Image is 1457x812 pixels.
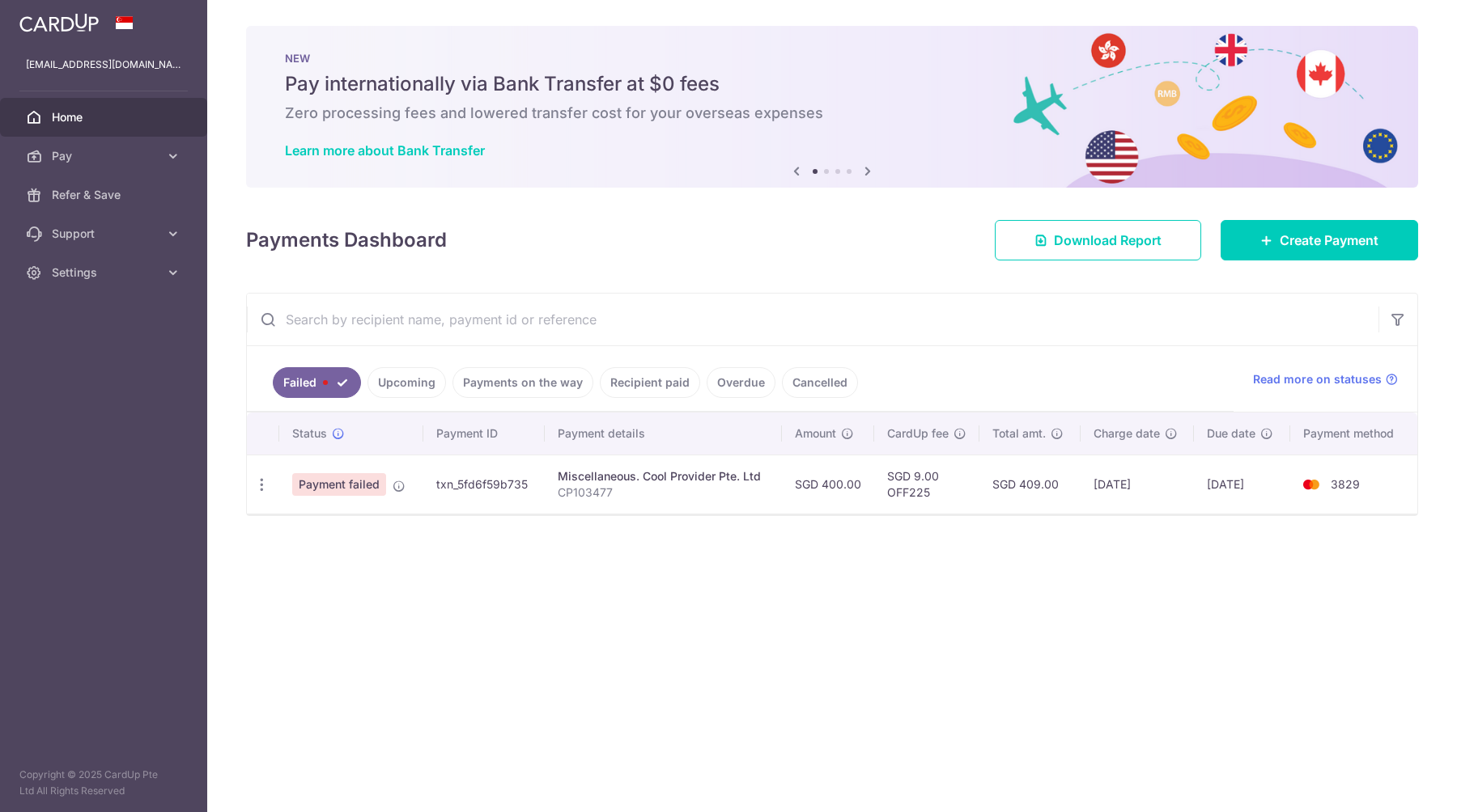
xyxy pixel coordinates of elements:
[19,13,99,32] img: CardUp
[52,148,159,164] span: Pay
[285,52,1379,65] p: NEW
[1253,371,1398,387] a: Read more on statuses
[887,425,949,442] span: CardUp fee
[273,367,361,398] a: Failed
[558,468,769,484] div: Miscellaneous. Cool Provider Pte. Ltd
[52,187,159,203] span: Refer & Save
[1207,425,1255,442] span: Due date
[292,425,327,442] span: Status
[246,26,1418,188] img: Bank transfer banner
[452,367,593,398] a: Payments on the way
[707,367,775,398] a: Overdue
[992,425,1046,442] span: Total amt.
[874,455,979,514] td: SGD 9.00 OFF225
[423,455,545,514] td: txn_5fd6f59b735
[285,71,1379,97] h5: Pay internationally via Bank Transfer at $0 fees
[26,57,181,73] p: [EMAIL_ADDRESS][DOMAIN_NAME]
[423,412,545,455] th: Payment ID
[52,109,159,125] span: Home
[285,142,485,159] a: Learn more about Bank Transfer
[1081,455,1195,514] td: [DATE]
[782,367,858,398] a: Cancelled
[292,473,386,496] span: Payment failed
[600,367,700,398] a: Recipient paid
[1331,477,1360,491] span: 3829
[52,226,159,242] span: Support
[246,226,447,255] h4: Payments Dashboard
[558,484,769,501] p: CP103477
[995,220,1201,260] a: Download Report
[52,264,159,281] span: Settings
[1295,475,1327,494] img: Bank Card
[367,367,446,398] a: Upcoming
[1280,230,1378,250] span: Create Payment
[1194,455,1289,514] td: [DATE]
[545,412,782,455] th: Payment details
[795,425,836,442] span: Amount
[782,455,874,514] td: SGD 400.00
[247,294,1378,345] input: Search by recipient name, payment id or reference
[285,104,1379,123] h6: Zero processing fees and lowered transfer cost for your overseas expenses
[979,455,1080,514] td: SGD 409.00
[1290,412,1417,455] th: Payment method
[1054,230,1162,250] span: Download Report
[1094,425,1160,442] span: Charge date
[1253,371,1382,387] span: Read more on statuses
[1221,220,1418,260] a: Create Payment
